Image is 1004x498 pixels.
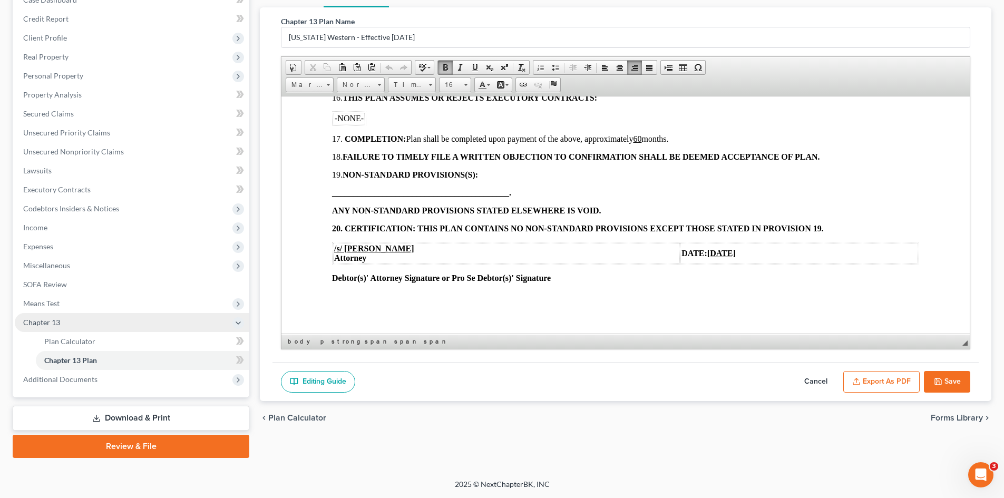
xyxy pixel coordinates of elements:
[13,406,249,431] a: Download & Print
[924,371,970,393] button: Save
[548,61,563,74] a: Insert/Remove Bulleted List
[415,61,434,74] a: Spell Checker
[422,336,450,347] a: span element
[983,414,991,422] i: chevron_right
[23,375,98,384] span: Additional Documents
[23,204,119,213] span: Codebtors Insiders & Notices
[51,74,638,83] p: 19.
[493,78,512,92] a: Background Color
[281,27,970,47] input: Enter name...
[23,185,91,194] span: Executory Contracts
[51,38,61,47] span: 17.
[661,61,676,74] a: Insert Page Break for Printing
[320,61,335,74] a: Copy
[260,414,326,422] button: chevron_left Plan Calculator
[337,77,385,92] a: Normal
[15,275,249,294] a: SOFA Review
[286,78,323,92] span: Marker
[329,336,362,347] a: strong element
[15,104,249,123] a: Secured Claims
[15,180,249,199] a: Executory Contracts
[23,261,70,270] span: Miscellaneous
[497,61,512,74] a: Superscript
[545,78,560,92] a: Anchor
[202,479,803,498] div: 2025 © NextChapterBK, INC
[260,414,268,422] i: chevron_left
[318,336,328,347] a: p element
[51,92,228,101] span: __________________________________________
[15,85,249,104] a: Property Analysis
[23,318,60,327] span: Chapter 13
[44,337,95,346] span: Plan Calculator
[335,61,349,74] a: Paste
[61,74,197,83] strong: NON-STANDARD PROVISIONS(S):
[612,61,627,74] a: Center
[531,78,545,92] a: Unlink
[453,61,467,74] a: Italic
[51,110,319,119] strong: ANY NON-STANDARD PROVISIONS STATED ELSEWHERE IS VOID.
[382,61,396,74] a: Undo
[598,61,612,74] a: Align Left
[51,56,543,65] span: 18.
[475,78,493,92] a: Text Color
[931,414,991,422] button: Forms Library chevron_right
[439,77,471,92] a: 16
[337,78,374,92] span: Normal
[23,223,47,232] span: Income
[580,61,595,74] a: Increase Indent
[286,61,301,74] a: Document Properties
[392,336,421,347] a: span element
[286,336,317,347] a: body element
[23,71,83,80] span: Personal Property
[482,61,497,74] a: Subscript
[51,177,269,186] span: Debtor(s)' Attorney Signature or Pro Se Debtor(s)' Signature
[51,128,542,136] strong: 20. CERTIFICATION: THIS PLAN CONTAINS NO NON-STANDARD PROVISIONS EXCEPT THOSE STATED IN PROVISION...
[514,61,529,74] a: Remove Format
[15,142,249,161] a: Unsecured Nonpriority Claims
[962,340,968,346] span: Resize
[438,61,453,74] a: Bold
[281,371,355,393] a: Editing Guide
[516,78,531,92] a: Link
[388,77,436,92] a: Times New Roman
[23,242,53,251] span: Expenses
[793,371,839,393] button: Cancel
[305,61,320,74] a: Cut
[23,90,82,99] span: Property Analysis
[53,148,133,166] span: Attorney
[400,152,454,161] span: DATE:
[44,356,97,365] span: Chapter 13 Plan
[52,16,83,28] td: -NONE-
[53,148,133,157] u: /s/ [PERSON_NAME]
[23,14,69,23] span: Credit Report
[23,33,67,42] span: Client Profile
[467,61,482,74] a: Underline
[15,161,249,180] a: Lawsuits
[843,371,920,393] button: Export as PDF
[23,128,110,137] span: Unsecured Priority Claims
[642,61,657,74] a: Justify
[268,414,326,422] span: Plan Calculator
[15,9,249,28] a: Credit Report
[690,61,705,74] a: Insert Special Character
[23,52,69,61] span: Real Property
[364,61,379,74] a: Paste from Word
[286,77,334,92] a: Marker
[931,414,983,422] span: Forms Library
[426,152,454,161] u: [DATE]
[61,56,539,65] strong: FAILURE TO TIMELY FILE A WRITTEN OBJECTION TO CONFIRMATION SHALL BE DEEMED ACCEPTANCE OF PLAN.
[388,78,425,92] span: Times New Roman
[51,92,230,101] b: .
[63,38,124,47] strong: COMPLETION:
[36,332,249,351] a: Plan Calculator
[23,280,67,289] span: SOFA Review
[352,38,360,47] u: 60
[63,38,387,47] span: Plan shall be completed upon payment of the above, approximately months.
[363,336,391,347] a: span element
[23,299,60,308] span: Means Test
[23,166,52,175] span: Lawsuits
[396,61,411,74] a: Redo
[676,61,690,74] a: Table
[23,109,74,118] span: Secured Claims
[440,78,461,92] span: 16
